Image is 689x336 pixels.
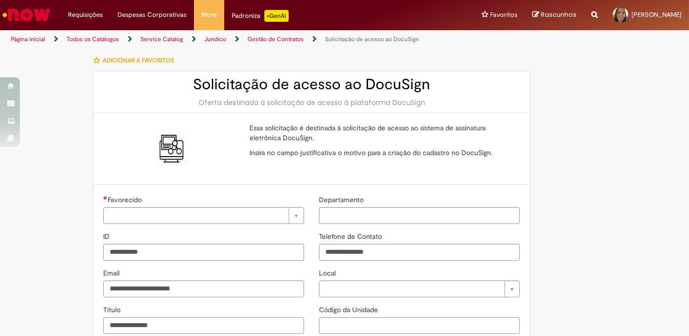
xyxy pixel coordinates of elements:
span: ID [103,232,112,241]
a: Todos os Catálogos [66,35,119,43]
a: Limpar campo Favorecido [103,207,304,224]
span: Email [103,269,122,278]
a: Página inicial [11,35,45,43]
span: Código da Unidade [319,305,380,314]
span: Necessários - Favorecido [108,195,144,204]
span: More [201,10,217,20]
ul: Trilhas de página [7,30,452,49]
span: Telefone de Contato [319,232,384,241]
input: Email [103,280,304,297]
input: Título [103,317,304,334]
span: Necessários [103,196,108,200]
span: Local [319,269,338,278]
p: Essa solicitação é destinada à solicitação de acesso ao sistema de assinatura eletrônica DocuSign. [250,123,512,143]
span: Rascunhos [541,10,576,19]
input: Telefone de Contato [319,244,520,261]
span: Requisições [68,10,103,20]
a: Rascunhos [532,10,576,20]
span: Departamento [319,195,366,204]
div: Oferta destinada à solicitação de acesso à plataforma DocuSign [103,98,520,108]
img: Solicitação de acesso ao DocuSign [157,133,188,165]
a: Jurídico [204,35,226,43]
p: Insira no campo justificativa o motivo para a criação do cadastro no DocuSign. [250,148,512,158]
button: Adicionar a Favoritos [93,50,180,71]
input: ID [103,244,304,261]
span: Título [103,305,123,314]
div: Padroniza [232,10,289,22]
span: Favoritos [490,10,517,20]
span: Despesas Corporativas [118,10,187,20]
span: Adicionar a Favoritos [103,56,174,64]
a: Service Catalog [140,35,183,43]
img: ServiceNow [1,5,52,25]
input: Departamento [319,207,520,224]
a: Solicitação de acesso ao DocuSign [325,35,419,43]
h2: Solicitação de acesso ao DocuSign [103,76,520,93]
a: Gestão de Contratos [248,35,304,43]
p: +GenAi [264,10,289,22]
input: Código da Unidade [319,317,520,334]
a: Limpar campo Local [319,280,520,297]
span: [PERSON_NAME] [631,10,682,19]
